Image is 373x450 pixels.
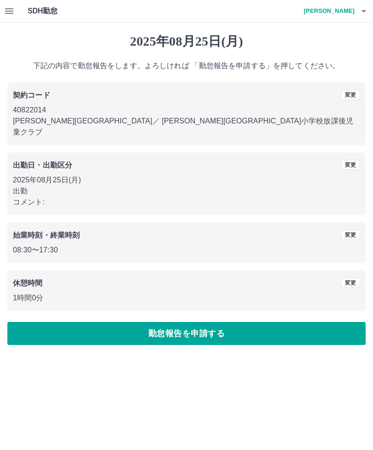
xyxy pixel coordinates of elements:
p: [PERSON_NAME][GEOGRAPHIC_DATA] ／ [PERSON_NAME][GEOGRAPHIC_DATA]小学校放課後児童クラブ [13,116,360,138]
p: 08:30 〜 17:30 [13,245,360,256]
b: 始業時刻・終業時刻 [13,231,80,239]
button: 変更 [341,160,360,170]
b: 出勤日・出勤区分 [13,161,72,169]
p: 40822014 [13,105,360,116]
button: 変更 [341,230,360,240]
p: 出勤 [13,186,360,197]
p: 1時間0分 [13,292,360,304]
h1: 2025年08月25日(月) [7,34,366,49]
button: 変更 [341,278,360,288]
p: コメント: [13,197,360,208]
button: 勤怠報告を申請する [7,322,366,345]
b: 休憩時間 [13,279,43,287]
p: 2025年08月25日(月) [13,175,360,186]
button: 変更 [341,90,360,100]
b: 契約コード [13,91,50,99]
p: 下記の内容で勤怠報告をします。よろしければ 「勤怠報告を申請する」を押してください。 [7,60,366,71]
